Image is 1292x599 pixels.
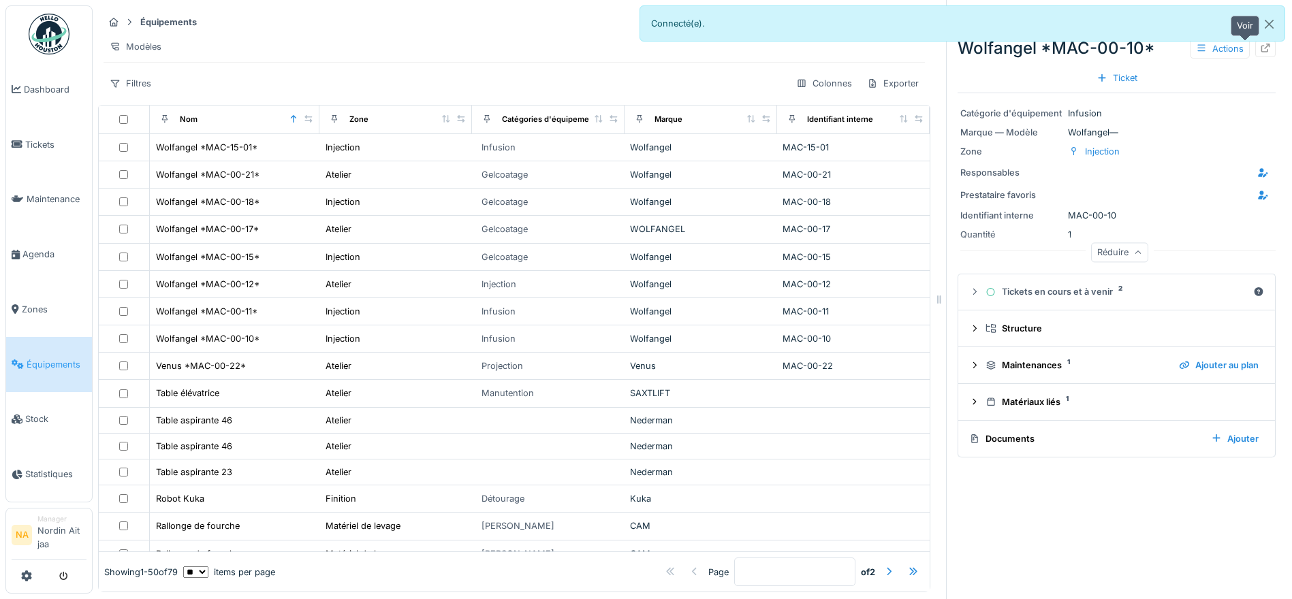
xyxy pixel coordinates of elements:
[783,223,924,236] div: MAC-00-17
[24,83,86,96] span: Dashboard
[986,285,1248,298] div: Tickets en cours et à venir
[6,117,92,172] a: Tickets
[482,359,523,372] div: Projection
[12,525,32,545] li: NA
[6,172,92,227] a: Maintenance
[326,332,360,345] div: Injection
[156,440,232,453] div: Table aspirante 46
[630,387,772,400] div: SAXTLIFT
[783,168,924,181] div: MAC-00-21
[708,566,729,579] div: Page
[27,193,86,206] span: Maintenance
[807,114,873,125] div: Identifiant interne
[964,426,1270,451] summary: DocumentsAjouter
[6,227,92,282] a: Agenda
[326,466,351,479] div: Atelier
[960,228,1273,241] div: 1
[156,305,257,318] div: Wolfangel *MAC-00-11*
[960,228,1062,241] div: Quantité
[630,278,772,291] div: Wolfangel
[156,414,232,427] div: Table aspirante 46
[1085,145,1120,158] div: Injection
[1231,16,1259,35] div: Voir
[156,359,246,372] div: Venus *MAC-00-22*
[183,566,275,579] div: items per page
[156,387,219,400] div: Table élévatrice
[135,16,202,29] strong: Équipements
[482,223,528,236] div: Gelcoatage
[861,74,925,93] div: Exporter
[630,332,772,345] div: Wolfangel
[1206,430,1264,448] div: Ajouter
[326,414,351,427] div: Atelier
[326,359,351,372] div: Atelier
[156,466,232,479] div: Table aspirante 23
[180,114,198,125] div: Nom
[969,432,1200,445] div: Documents
[986,359,1168,372] div: Maintenances
[482,141,516,154] div: Infusion
[1091,69,1143,87] div: Ticket
[349,114,368,125] div: Zone
[783,250,924,263] div: MAC-00-15
[783,195,924,208] div: MAC-00-18
[960,166,1062,179] div: Responsables
[630,223,772,236] div: WOLFANGEL
[482,547,554,560] div: [PERSON_NAME]
[1173,356,1264,374] div: Ajouter au plan
[1254,6,1285,42] button: Close
[326,223,351,236] div: Atelier
[482,305,516,318] div: Infusion
[964,280,1270,305] summary: Tickets en cours et à venir2
[6,282,92,337] a: Zones
[790,74,858,93] div: Colonnes
[960,209,1273,222] div: MAC-00-10
[630,359,772,372] div: Venus
[960,209,1062,222] div: Identifiant interne
[326,141,360,154] div: Injection
[326,547,400,560] div: Matériel de levage
[630,168,772,181] div: Wolfangel
[630,305,772,318] div: Wolfangel
[630,492,772,505] div: Kuka
[958,36,1276,61] div: Wolfangel *MAC-00-10*
[156,547,240,560] div: Rallonge de fourche
[156,278,259,291] div: Wolfangel *MAC-00-12*
[326,250,360,263] div: Injection
[22,248,86,261] span: Agenda
[630,250,772,263] div: Wolfangel
[630,547,772,560] div: CAM
[326,278,351,291] div: Atelier
[156,332,259,345] div: Wolfangel *MAC-00-10*
[156,250,259,263] div: Wolfangel *MAC-00-15*
[37,514,86,556] li: Nordin Ait jaa
[630,414,772,427] div: Nederman
[156,195,259,208] div: Wolfangel *MAC-00-18*
[27,358,86,371] span: Équipements
[655,114,682,125] div: Marque
[964,389,1270,415] summary: Matériaux liés1
[156,141,257,154] div: Wolfangel *MAC-15-01*
[156,519,240,532] div: Rallonge de fourche
[326,168,351,181] div: Atelier
[482,168,528,181] div: Gelcoatage
[326,519,400,532] div: Matériel de levage
[482,387,534,400] div: Manutention
[156,168,259,181] div: Wolfangel *MAC-00-21*
[482,250,528,263] div: Gelcoatage
[964,353,1270,378] summary: Maintenances1Ajouter au plan
[25,468,86,481] span: Statistiques
[630,519,772,532] div: CAM
[482,278,516,291] div: Injection
[104,566,178,579] div: Showing 1 - 50 of 79
[1091,243,1148,263] div: Réduire
[6,392,92,447] a: Stock
[25,412,86,425] span: Stock
[326,305,360,318] div: Injection
[960,107,1273,120] div: Infusion
[960,107,1062,120] div: Catégorie d'équipement
[502,114,597,125] div: Catégories d'équipement
[482,492,524,505] div: Détourage
[104,37,168,56] div: Modèles
[326,492,356,505] div: Finition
